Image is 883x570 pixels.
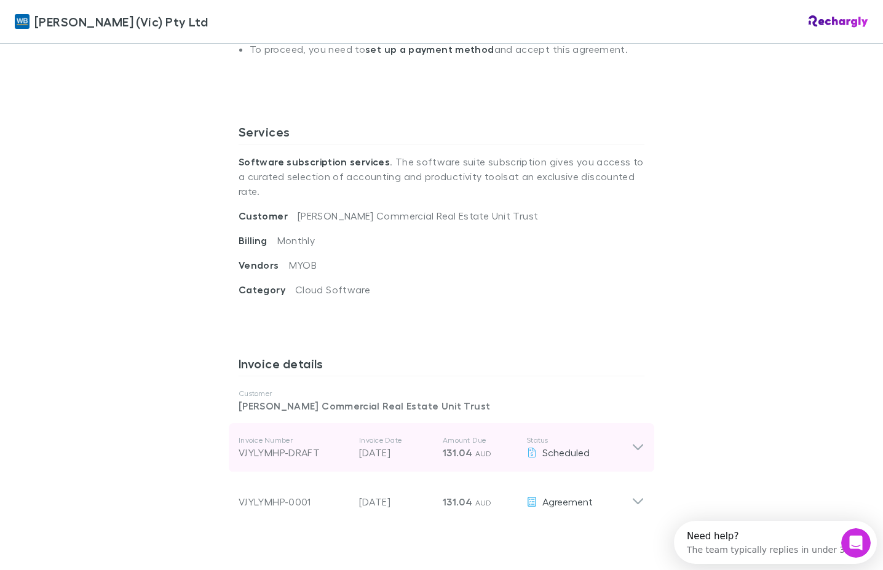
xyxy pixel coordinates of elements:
p: Invoice Date [359,435,433,445]
div: VJYLYMHP-0001 [239,494,349,509]
span: 131.04 [443,496,472,508]
div: Open Intercom Messenger [5,5,213,39]
img: William Buck (Vic) Pty Ltd's Logo [15,14,30,29]
p: Invoice Number [239,435,349,445]
span: 131.04 [443,446,472,459]
span: Monthly [277,234,315,246]
p: [DATE] [359,445,433,460]
p: Status [526,435,632,445]
p: Amount Due [443,435,517,445]
strong: Software subscription services [239,156,390,168]
span: Scheduled [542,446,590,458]
div: Need help? [13,10,176,20]
strong: set up a payment method [365,43,494,55]
div: VJYLYMHP-DRAFT [239,445,349,460]
p: Customer [239,389,644,398]
span: Billing [239,234,277,247]
span: Agreement [542,496,593,507]
span: Cloud Software [295,283,370,295]
img: Rechargly Logo [809,15,868,28]
iframe: Intercom live chat discovery launcher [674,521,877,564]
div: The team typically replies in under 3h [13,20,176,33]
span: Category [239,283,295,296]
li: To proceed, you need to and accept this agreement. [250,43,644,65]
span: Customer [239,210,298,222]
div: VJYLYMHP-0001[DATE]131.04 AUDAgreement [229,472,654,521]
span: Vendors [239,259,289,271]
h3: Services [239,124,644,144]
span: AUD [475,498,492,507]
p: . The software suite subscription gives you access to a curated selection of accounting and produ... [239,144,644,208]
span: AUD [475,449,492,458]
span: [PERSON_NAME] Commercial Real Estate Unit Trust [298,210,538,221]
div: Invoice NumberVJYLYMHP-DRAFTInvoice Date[DATE]Amount Due131.04 AUDStatusScheduled [229,423,654,472]
p: [PERSON_NAME] Commercial Real Estate Unit Trust [239,398,644,413]
span: [PERSON_NAME] (Vic) Pty Ltd [34,12,208,31]
p: [DATE] [359,494,433,509]
iframe: Intercom live chat [841,528,871,558]
span: MYOB [289,259,317,271]
h3: Invoice details [239,356,644,376]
